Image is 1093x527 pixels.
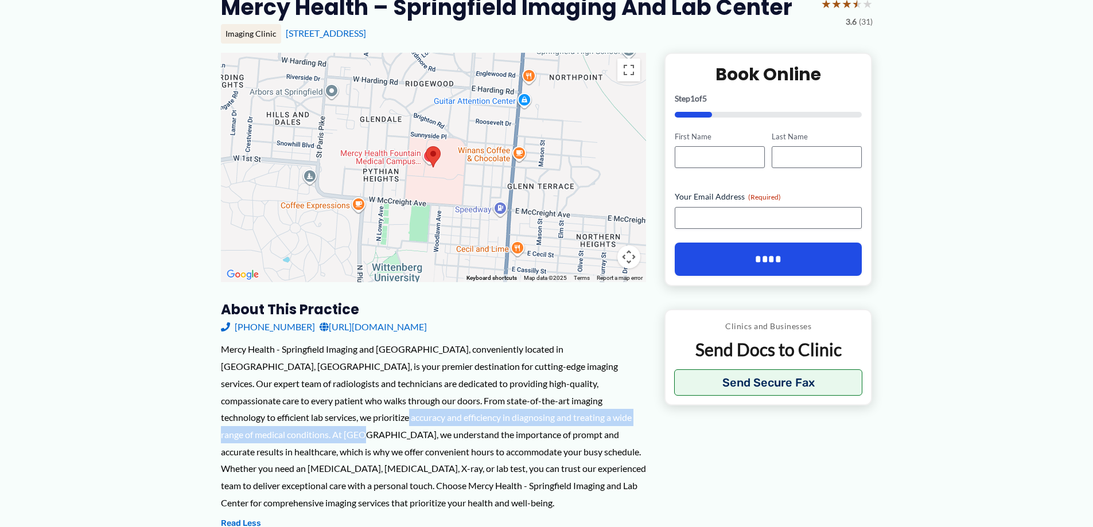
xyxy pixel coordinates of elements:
[674,369,863,396] button: Send Secure Fax
[224,267,262,282] a: Open this area in Google Maps (opens a new window)
[224,267,262,282] img: Google
[617,58,640,81] button: Toggle fullscreen view
[675,95,862,103] p: Step of
[675,131,765,142] label: First Name
[221,341,646,511] div: Mercy Health - Springfield Imaging and [GEOGRAPHIC_DATA], conveniently located in [GEOGRAPHIC_DAT...
[574,275,590,281] a: Terms (opens in new tab)
[221,24,281,44] div: Imaging Clinic
[690,93,695,103] span: 1
[617,245,640,268] button: Map camera controls
[859,14,873,29] span: (31)
[748,193,781,201] span: (Required)
[702,93,707,103] span: 5
[524,275,567,281] span: Map data ©2025
[675,191,862,202] label: Your Email Address
[597,275,643,281] a: Report a map error
[466,274,517,282] button: Keyboard shortcuts
[674,338,863,361] p: Send Docs to Clinic
[221,300,646,318] h3: About this practice
[221,318,315,335] a: [PHONE_NUMBER]
[286,28,366,38] a: [STREET_ADDRESS]
[320,318,427,335] a: [URL][DOMAIN_NAME]
[772,131,862,142] label: Last Name
[846,14,857,29] span: 3.6
[675,63,862,85] h2: Book Online
[674,319,863,334] p: Clinics and Businesses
